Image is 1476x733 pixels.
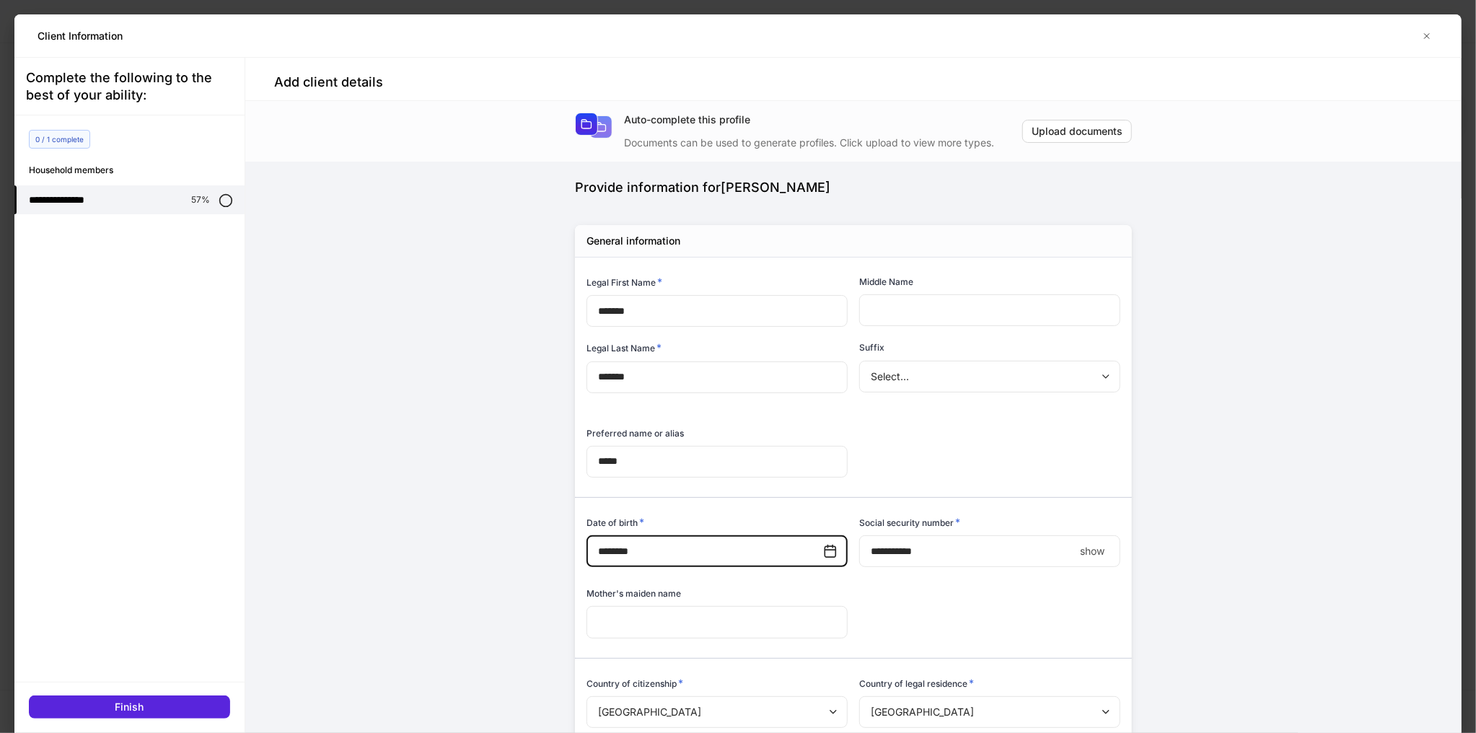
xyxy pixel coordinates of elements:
[587,275,662,289] h6: Legal First Name
[859,515,960,530] h6: Social security number
[624,127,1022,150] div: Documents can be used to generate profiles. Click upload to view more types.
[29,695,230,719] button: Finish
[587,426,684,440] h6: Preferred name or alias
[274,74,383,91] h4: Add client details
[859,341,884,354] h6: Suffix
[115,700,144,714] div: Finish
[191,194,210,206] p: 57%
[38,29,123,43] h5: Client Information
[587,587,681,600] h6: Mother's maiden name
[1080,544,1104,558] p: show
[587,234,680,248] h5: General information
[1032,124,1123,139] div: Upload documents
[624,113,1022,127] div: Auto-complete this profile
[29,163,245,177] h6: Household members
[859,676,974,690] h6: Country of legal residence
[859,275,913,289] h6: Middle Name
[587,341,662,355] h6: Legal Last Name
[26,69,233,104] div: Complete the following to the best of your ability:
[29,130,90,149] div: 0 / 1 complete
[859,361,1120,392] div: Select...
[1022,120,1132,143] button: Upload documents
[575,179,1132,196] div: Provide information for [PERSON_NAME]
[587,515,644,530] h6: Date of birth
[859,696,1120,728] div: [GEOGRAPHIC_DATA]
[587,676,683,690] h6: Country of citizenship
[587,696,847,728] div: [GEOGRAPHIC_DATA]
